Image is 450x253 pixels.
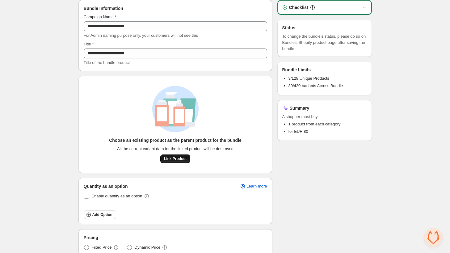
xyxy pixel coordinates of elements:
button: Add Option [84,210,116,219]
button: Link Product [160,154,190,163]
a: Learn more [236,182,271,191]
li: for EUR 80 [288,129,367,135]
label: Title [84,41,94,47]
span: Bundle Information [84,5,123,11]
span: All the current variant data for the linked product will be destroyed [117,146,233,152]
h3: Status [282,25,296,31]
span: Quantity as an option [84,183,128,189]
li: 1 product from each category [288,121,367,127]
span: Link Product [164,156,187,161]
span: Title of the bundle product [84,60,130,65]
span: Learn more [246,184,267,189]
h3: Bundle Limits [282,67,311,73]
span: Enable quantity as an option [92,194,142,198]
span: A shopper must buy [282,114,367,120]
span: Add Option [92,212,112,217]
span: 3/128 Unique Products [288,76,329,81]
span: For Admin naming purpose only, your customers will not see this [84,33,198,38]
span: Fixed Price [92,244,112,251]
h3: Checklist [289,4,308,11]
h3: Choose an existing product as the parent product for the bundle [109,137,242,143]
span: To change the bundle's status, please do so on Bundle's Shopify product page after saving the bundle [282,33,367,52]
span: 30/420 Variants Across Bundle [288,83,343,88]
a: Open chat [424,228,443,247]
span: Dynamic Price [135,244,161,251]
span: Pricing [84,234,98,241]
h3: Summary [290,105,309,111]
label: Campaign Name [84,14,117,20]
